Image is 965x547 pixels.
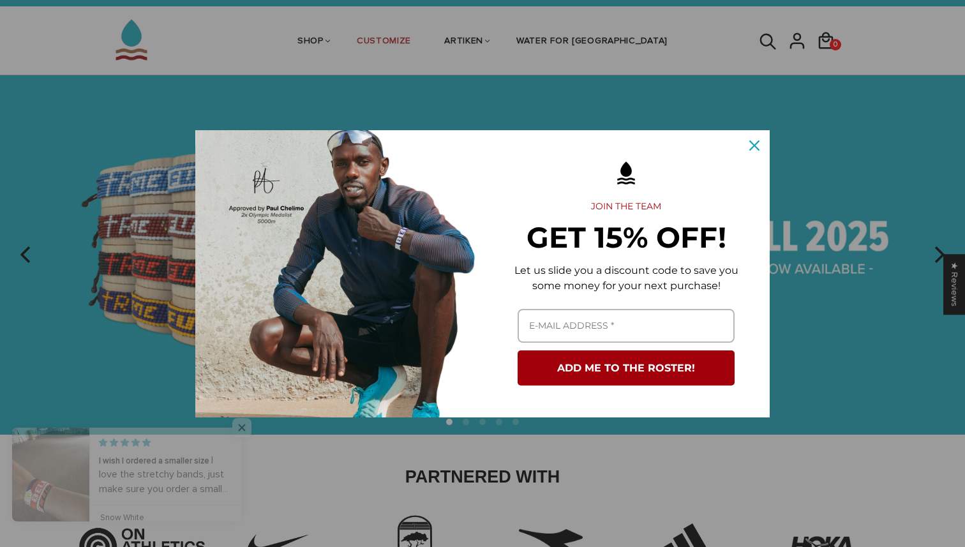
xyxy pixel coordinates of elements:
[739,130,770,161] button: Close
[503,201,749,213] h2: JOIN THE TEAM
[527,220,726,255] strong: GET 15% OFF!
[518,309,735,343] input: Email field
[518,350,735,386] button: ADD ME TO THE ROSTER!
[503,263,749,294] p: Let us slide you a discount code to save you some money for your next purchase!
[749,140,759,151] svg: close icon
